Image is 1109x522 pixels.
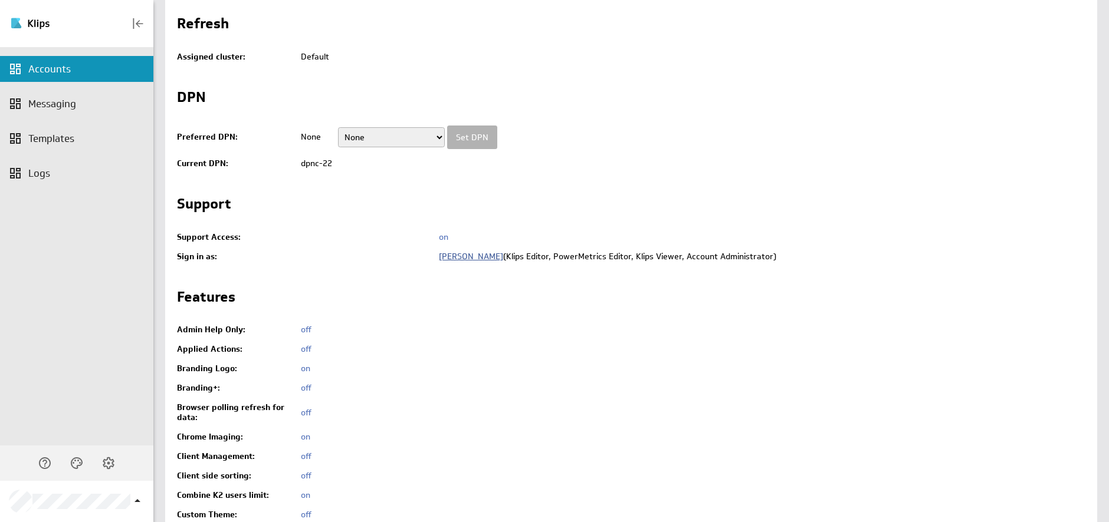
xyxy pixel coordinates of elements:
td: Branding Logo: [177,359,295,378]
td: Default [295,47,329,67]
div: Themes [67,453,87,473]
a: on [439,232,448,242]
h2: DPN [177,90,206,109]
td: Client side sorting: [177,466,295,485]
img: Klipfolio klips logo [10,14,93,33]
div: Help [35,453,55,473]
td: None [295,121,332,154]
td: Chrome Imaging: [177,427,295,447]
td: Branding+: [177,378,295,398]
a: [PERSON_NAME] [439,251,503,262]
a: on [301,431,310,442]
td: dpnc-22 [295,154,332,173]
td: Browser polling refresh for data: [177,398,295,427]
h2: Refresh [177,16,229,35]
a: off [301,343,311,354]
h2: Features [177,290,235,309]
td: Sign in as: [177,247,433,266]
td: Combine K2 users limit: [177,485,295,505]
a: off [301,509,311,520]
div: Accounts [28,62,150,75]
td: Client Management: [177,447,295,466]
div: Messaging [28,97,150,110]
h2: Support [177,197,231,216]
input: Set DPN [447,125,497,149]
td: Admin Help Only: [177,320,295,339]
div: Account and settings [99,453,119,473]
a: off [301,451,311,461]
td: Preferred DPN: [177,121,295,154]
a: off [301,407,311,418]
div: Templates [28,132,150,145]
div: Go to Dashboards [10,14,93,33]
a: off [301,382,311,393]
td: Support Access: [177,227,433,247]
svg: Account and settings [101,456,116,470]
a: off [301,470,311,481]
td: Assigned cluster: [177,47,295,67]
div: Logs [28,167,150,180]
a: on [301,490,310,500]
td: Applied Actions: [177,339,295,359]
svg: Themes [70,456,84,470]
div: Collapse [128,14,148,34]
a: on [301,363,310,374]
td: Current DPN: [177,154,295,173]
a: off [301,324,311,335]
td: (Klips Editor, PowerMetrics Editor, Klips Viewer, Account Administrator) [433,247,1085,266]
